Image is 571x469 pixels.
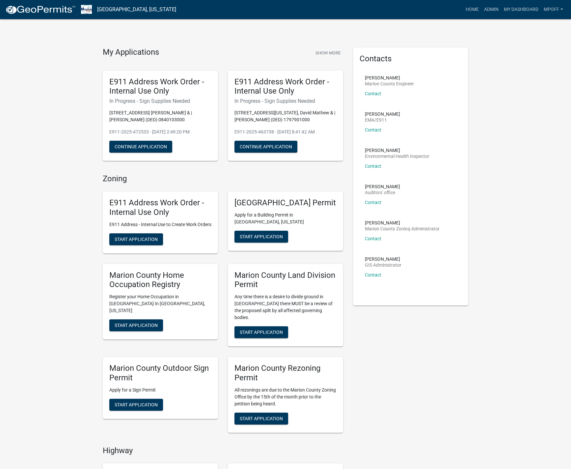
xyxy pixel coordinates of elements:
[234,98,337,104] h6: In Progress - Sign Supplies Needed
[109,233,163,245] button: Start Application
[109,198,211,217] h5: E911 Address Work Order - Internal Use Only
[365,220,440,225] p: [PERSON_NAME]
[365,118,400,122] p: EMA/E911
[109,98,211,104] h6: In Progress - Sign Supplies Needed
[109,141,172,153] button: Continue Application
[103,47,159,57] h4: My Applications
[313,47,343,58] button: Show More
[365,75,414,80] p: [PERSON_NAME]
[365,163,381,169] a: Contact
[365,200,381,205] a: Contact
[103,174,343,184] h4: Zoning
[234,413,288,425] button: Start Application
[240,234,283,239] span: Start Application
[234,109,337,123] p: [STREET_ADDRESS][US_STATE], David Mathew & | [PERSON_NAME] (DED) 1797901000
[234,364,337,383] h5: Marion County Rezoning Permit
[501,3,541,16] a: My Dashboard
[234,387,337,407] p: All rezonings are due to the Marion County Zoning Office by the 15th of the month prior to the pe...
[115,323,158,328] span: Start Application
[109,129,211,135] p: E911-2025-472533 - [DATE] 2:49:20 PM
[115,402,158,407] span: Start Application
[541,3,566,16] a: mpoff
[365,154,429,159] p: Environmental Health Inspector
[365,272,381,278] a: Contact
[481,3,501,16] a: Admin
[109,399,163,411] button: Start Application
[109,109,211,123] p: [STREET_ADDRESS] [PERSON_NAME] & | [PERSON_NAME] (DED) 0840103000
[365,263,401,267] p: GIS Administrator
[109,293,211,314] p: Register your Home Occupation in [GEOGRAPHIC_DATA] In [GEOGRAPHIC_DATA], [US_STATE]
[97,4,176,15] a: [GEOGRAPHIC_DATA], [US_STATE]
[365,226,440,231] p: Marion County Zoning Administrator
[365,112,400,116] p: [PERSON_NAME]
[360,54,462,64] h5: Contacts
[365,257,401,261] p: [PERSON_NAME]
[365,236,381,241] a: Contact
[234,326,288,338] button: Start Application
[109,387,211,394] p: Apply for a Sign Permit
[365,148,429,153] p: [PERSON_NAME]
[234,293,337,321] p: Any time there is a desire to divide ground in [GEOGRAPHIC_DATA] there MUST be a review of the pr...
[234,129,337,135] p: E911-2025-463738 - [DATE] 8:41:42 AM
[234,198,337,208] h5: [GEOGRAPHIC_DATA] Permit
[234,212,337,225] p: Apply for a Building Permit in [GEOGRAPHIC_DATA], [US_STATE]
[81,5,92,14] img: Marion County, Iowa
[365,184,400,189] p: [PERSON_NAME]
[109,221,211,228] p: E911 Address - Internal Use to Create Work Orders
[234,141,297,153] button: Continue Application
[365,81,414,86] p: Marion County Engineer
[463,3,481,16] a: Home
[365,127,381,132] a: Contact
[234,271,337,290] h5: Marion County Land Division Permit
[365,190,400,195] p: Auditors' office
[365,91,381,96] a: Contact
[109,319,163,331] button: Start Application
[109,77,211,96] h5: E911 Address Work Order - Internal Use Only
[115,236,158,242] span: Start Application
[240,330,283,335] span: Start Application
[234,77,337,96] h5: E911 Address Work Order - Internal Use Only
[103,446,343,455] h4: Highway
[109,271,211,290] h5: Marion County Home Occupation Registry
[240,416,283,421] span: Start Application
[234,231,288,243] button: Start Application
[109,364,211,383] h5: Marion County Outdoor Sign Permit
